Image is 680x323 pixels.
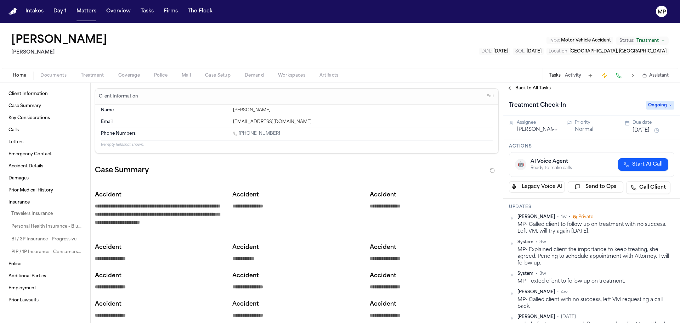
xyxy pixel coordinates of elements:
a: Calls [6,124,85,136]
h3: Actions [509,144,674,149]
div: [PERSON_NAME] [233,107,493,113]
button: Activity [565,73,581,78]
a: BI / 3P Insurance - Progressive [8,234,85,245]
button: The Flock [185,5,215,18]
button: Snooze task [652,126,661,135]
h1: Treatment Check-In [506,100,569,111]
button: Overview [103,5,134,18]
div: Priority [575,120,617,126]
div: Assignee [517,120,559,126]
p: Accident [95,300,224,308]
p: Accident [95,272,224,280]
span: • [535,271,537,277]
span: • [557,289,559,295]
span: 1w [561,214,567,220]
span: Edit [487,94,494,99]
span: Police [154,73,168,78]
span: Ongoing [646,101,674,110]
span: • [557,314,559,320]
div: MP- Called client with no success, left VM requesting a call back. [517,296,674,310]
button: Edit [484,91,496,102]
button: [DATE] [633,127,650,134]
span: 3w [539,271,546,277]
img: Finch Logo [8,8,17,15]
span: SOL : [515,49,526,54]
span: Motor Vehicle Accident [561,38,611,43]
p: Accident [95,243,224,252]
span: Coverage [118,73,140,78]
span: Workspaces [278,73,305,78]
button: Edit Type: Motor Vehicle Accident [546,37,613,44]
span: • [557,214,559,220]
span: Treatment [636,38,659,44]
a: Emergency Contact [6,149,85,160]
span: DOL : [481,49,492,54]
button: Intakes [23,5,46,18]
a: Home [8,8,17,15]
button: Matters [74,5,99,18]
button: Edit SOL: 2026-05-17 [513,48,544,55]
span: Artifacts [319,73,339,78]
a: Damages [6,173,85,184]
span: Treatment [81,73,104,78]
a: Client Information [6,88,85,100]
button: Tasks [549,73,561,78]
dt: Email [101,119,229,125]
div: Due date [633,120,674,126]
a: Accident Details [6,161,85,172]
a: Firms [161,5,181,18]
span: [DATE] [493,49,508,54]
h2: [PERSON_NAME] [11,48,110,57]
a: Insurance [6,197,85,208]
a: Day 1 [51,5,69,18]
button: Edit matter name [11,34,107,47]
button: Create Immediate Task [600,71,610,80]
span: Documents [40,73,67,78]
p: Accident [232,272,361,280]
a: Additional Parties [6,271,85,282]
a: Prior Medical History [6,185,85,196]
h3: Client Information [97,94,140,99]
div: AI Voice Agent [531,158,572,165]
span: Private [578,214,593,220]
span: Demand [245,73,264,78]
a: Prior Lawsuits [6,295,85,306]
h3: Updates [509,204,674,210]
button: Start AI Call [618,158,668,171]
p: Accident [370,300,499,308]
button: Make a Call [614,71,624,80]
span: [GEOGRAPHIC_DATA], [GEOGRAPHIC_DATA] [569,49,667,54]
span: 3w [539,239,546,245]
span: System [517,271,533,277]
span: 4w [561,289,568,295]
a: Case Summary [6,100,85,112]
div: MP- Texted client to follow up on treatment. [517,278,674,285]
p: Accident [232,191,361,199]
a: Call Client [626,181,670,194]
span: System [517,239,533,245]
button: Assistant [642,73,669,78]
div: MP- Called client to follow up on treatment with no success. Left VM, will try again [DATE]. [517,221,674,235]
a: Travelers Insurance [8,208,85,219]
p: Accident [95,191,224,199]
p: Accident [370,272,499,280]
a: Employment [6,283,85,294]
p: Accident [232,300,361,308]
a: Letters [6,137,85,148]
button: Edit Location: El Paso, TX [546,48,669,55]
h2: Case Summary [95,165,149,176]
button: Tasks [138,5,157,18]
span: [PERSON_NAME] [517,214,555,220]
button: Edit DOL: 2024-05-17 [479,48,510,55]
a: Key Considerations [6,112,85,124]
button: Change status from Treatment [616,37,669,45]
a: PIP / 1P Insurance - Consumers County Mutual Insurance Company [8,246,85,258]
span: Back to All Tasks [515,85,551,91]
span: • [569,214,571,220]
p: Accident [370,243,499,252]
button: Add Task [585,71,595,80]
